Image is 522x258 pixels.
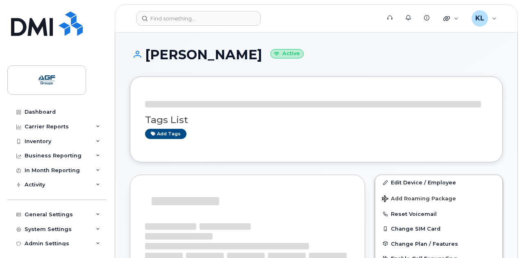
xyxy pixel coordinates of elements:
small: Active [270,49,304,58]
h3: Tags List [145,115,488,125]
button: Add Roaming Package [375,190,502,206]
span: Change Plan / Features [391,240,458,247]
a: Edit Device / Employee [375,175,502,190]
button: Change Plan / Features [375,236,502,251]
button: Change SIM Card [375,221,502,236]
button: Reset Voicemail [375,206,502,221]
span: Add Roaming Package [382,195,456,203]
h1: [PERSON_NAME] [130,47,503,62]
a: Add tags [145,129,186,139]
